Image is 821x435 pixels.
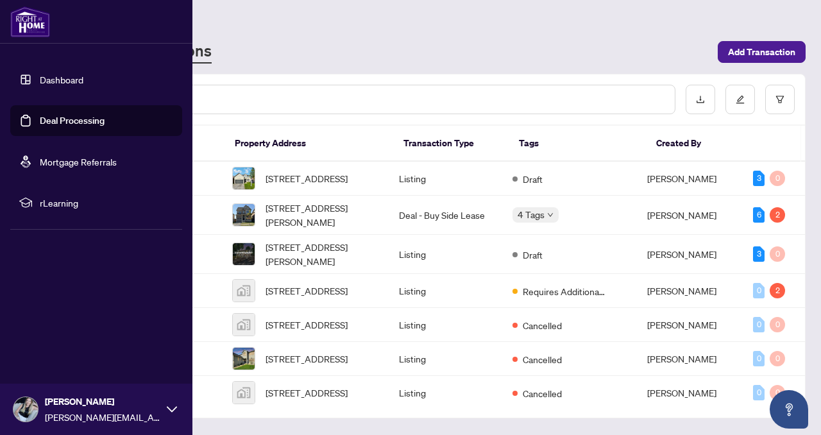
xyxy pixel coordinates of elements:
span: Requires Additional Docs [523,284,606,298]
div: 0 [753,317,765,332]
img: thumbnail-img [233,382,255,404]
span: Add Transaction [728,42,795,62]
img: thumbnail-img [233,348,255,370]
span: filter [775,95,784,104]
div: 0 [770,385,785,400]
span: [PERSON_NAME] [647,319,716,330]
div: 3 [753,171,765,186]
button: Add Transaction [718,41,806,63]
a: Dashboard [40,74,83,85]
span: [STREET_ADDRESS] [266,352,348,366]
td: Listing [389,274,502,308]
span: [PERSON_NAME] [647,285,716,296]
span: download [696,95,705,104]
span: [PERSON_NAME][EMAIL_ADDRESS][DOMAIN_NAME] [45,410,160,424]
div: 2 [770,283,785,298]
img: thumbnail-img [233,280,255,302]
button: edit [725,85,755,114]
span: [STREET_ADDRESS][PERSON_NAME] [266,201,378,229]
button: download [686,85,715,114]
img: thumbnail-img [233,167,255,189]
span: Cancelled [523,386,562,400]
img: logo [10,6,50,37]
span: [STREET_ADDRESS] [266,284,348,298]
div: 0 [770,171,785,186]
td: Listing [389,342,502,376]
button: Open asap [770,390,808,429]
span: Cancelled [523,352,562,366]
th: Property Address [224,126,394,162]
div: 3 [753,246,765,262]
span: 4 Tags [518,207,545,222]
span: Cancelled [523,318,562,332]
div: 0 [770,317,785,332]
span: [STREET_ADDRESS] [266,386,348,400]
span: Draft [523,172,543,186]
span: [STREET_ADDRESS] [266,318,348,332]
div: 6 [753,207,765,223]
span: Draft [523,248,543,262]
td: Listing [389,235,502,274]
div: 2 [770,207,785,223]
span: [PERSON_NAME] [45,395,160,409]
span: rLearning [40,196,173,210]
button: filter [765,85,795,114]
th: Tags [509,126,645,162]
th: Transaction Type [393,126,509,162]
span: [PERSON_NAME] [647,353,716,364]
span: [PERSON_NAME] [647,248,716,260]
span: [PERSON_NAME] [647,387,716,398]
td: Listing [389,162,502,196]
div: 0 [770,351,785,366]
img: thumbnail-img [233,243,255,265]
span: [PERSON_NAME] [647,209,716,221]
span: [STREET_ADDRESS][PERSON_NAME] [266,240,378,268]
div: 0 [753,351,765,366]
img: thumbnail-img [233,204,255,226]
img: thumbnail-img [233,314,255,336]
span: [PERSON_NAME] [647,173,716,184]
span: [STREET_ADDRESS] [266,171,348,185]
td: Listing [389,308,502,342]
div: 0 [753,283,765,298]
a: Deal Processing [40,115,105,126]
span: down [547,212,554,218]
div: 0 [753,385,765,400]
td: Listing [389,376,502,410]
td: Deal - Buy Side Lease [389,196,502,235]
span: edit [736,95,745,104]
div: 0 [770,246,785,262]
a: Mortgage Referrals [40,156,117,167]
th: Created By [646,126,738,162]
img: Profile Icon [13,397,38,422]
